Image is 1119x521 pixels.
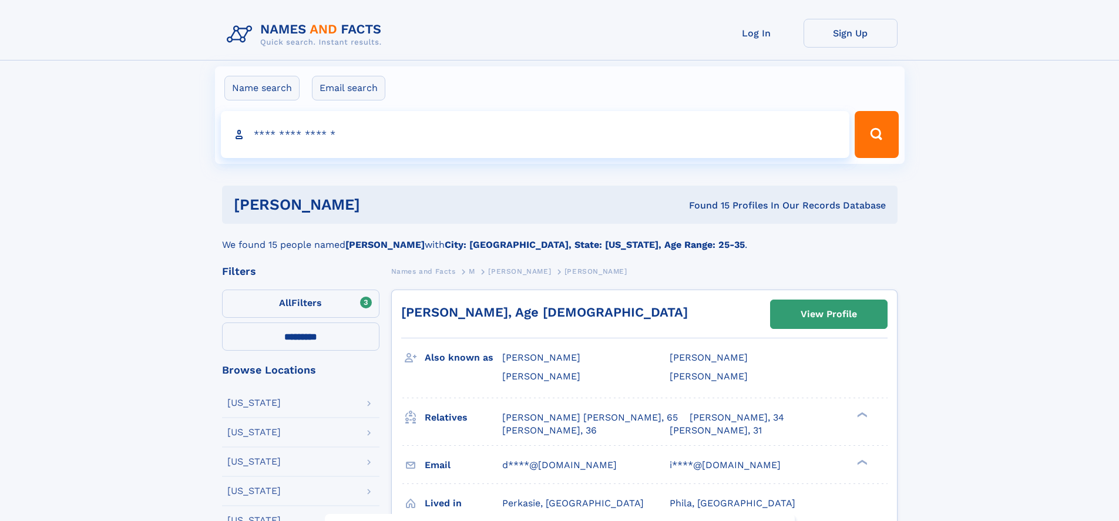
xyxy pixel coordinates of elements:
span: [PERSON_NAME] [502,352,580,363]
a: Sign Up [804,19,898,48]
input: search input [221,111,850,158]
a: [PERSON_NAME], 31 [670,424,762,437]
a: [PERSON_NAME], 34 [690,411,784,424]
span: Phila, [GEOGRAPHIC_DATA] [670,498,795,509]
span: [PERSON_NAME] [488,267,551,275]
div: [US_STATE] [227,457,281,466]
a: [PERSON_NAME] [PERSON_NAME], 65 [502,411,678,424]
h3: Email [425,455,502,475]
a: [PERSON_NAME], 36 [502,424,597,437]
a: Log In [710,19,804,48]
div: [US_STATE] [227,486,281,496]
h3: Also known as [425,348,502,368]
div: Found 15 Profiles In Our Records Database [525,199,886,212]
a: [PERSON_NAME] [488,264,551,278]
b: City: [GEOGRAPHIC_DATA], State: [US_STATE], Age Range: 25-35 [445,239,745,250]
span: [PERSON_NAME] [564,267,627,275]
div: ❯ [854,411,868,418]
a: [PERSON_NAME], Age [DEMOGRAPHIC_DATA] [401,305,688,320]
div: [US_STATE] [227,398,281,408]
img: Logo Names and Facts [222,19,391,51]
div: [US_STATE] [227,428,281,437]
div: We found 15 people named with . [222,224,898,252]
div: ❯ [854,458,868,466]
b: [PERSON_NAME] [345,239,425,250]
div: Browse Locations [222,365,379,375]
span: [PERSON_NAME] [670,352,748,363]
span: All [279,297,291,308]
div: Filters [222,266,379,277]
a: M [469,264,475,278]
label: Email search [312,76,385,100]
h3: Relatives [425,408,502,428]
span: M [469,267,475,275]
span: [PERSON_NAME] [670,371,748,382]
h1: [PERSON_NAME] [234,197,525,212]
label: Name search [224,76,300,100]
label: Filters [222,290,379,318]
h3: Lived in [425,493,502,513]
div: View Profile [801,301,857,328]
span: Perkasie, [GEOGRAPHIC_DATA] [502,498,644,509]
a: View Profile [771,300,887,328]
span: [PERSON_NAME] [502,371,580,382]
button: Search Button [855,111,898,158]
a: Names and Facts [391,264,456,278]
